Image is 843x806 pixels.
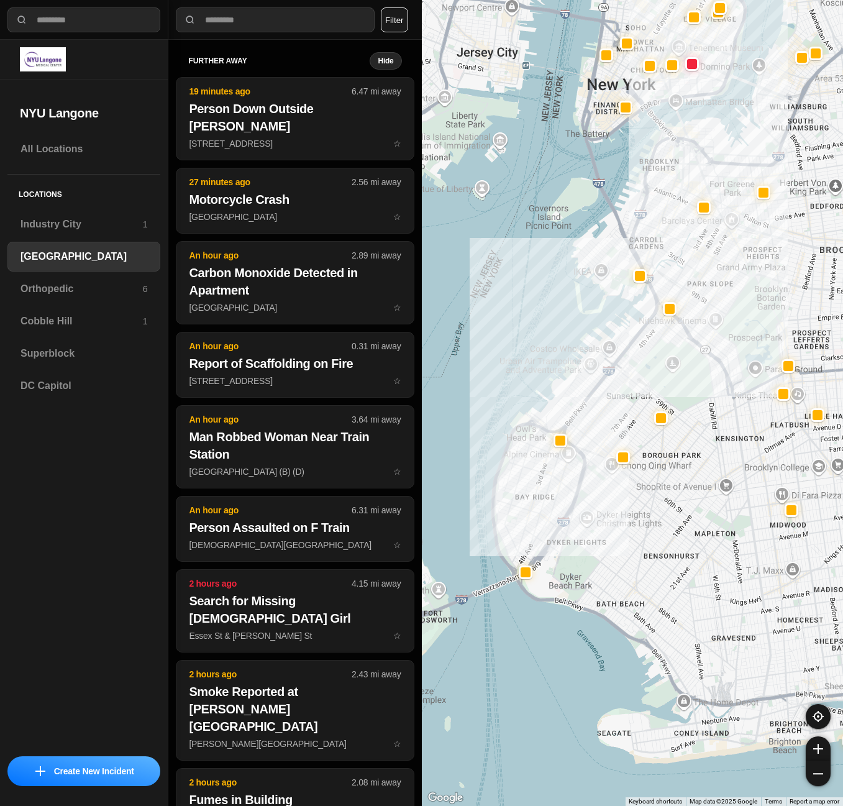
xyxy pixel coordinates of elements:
[806,704,831,729] button: recenter
[813,711,824,722] img: recenter
[189,539,401,551] p: [DEMOGRAPHIC_DATA][GEOGRAPHIC_DATA]
[189,85,352,98] p: 19 minutes ago
[7,175,160,209] h5: Locations
[189,191,401,208] h2: Motorcycle Crash
[765,798,782,805] a: Terms
[189,413,352,426] p: An hour ago
[176,138,414,149] a: 19 minutes ago6.47 mi awayPerson Down Outside [PERSON_NAME][STREET_ADDRESS]star
[393,467,401,477] span: star
[790,798,839,805] a: Report a map error
[189,355,401,372] h2: Report of Scaffolding on Fire
[7,339,160,369] a: Superblock
[393,376,401,386] span: star
[176,466,414,477] a: An hour ago3.64 mi awayMan Robbed Woman Near Train Station[GEOGRAPHIC_DATA] (B) (D)star
[813,744,823,754] img: zoom-in
[176,302,414,313] a: An hour ago2.89 mi awayCarbon Monoxide Detected in Apartment[GEOGRAPHIC_DATA]star
[189,630,401,642] p: Essex St & [PERSON_NAME] St
[176,539,414,550] a: An hour ago6.31 mi awayPerson Assaulted on F Train[DEMOGRAPHIC_DATA][GEOGRAPHIC_DATA]star
[189,465,401,478] p: [GEOGRAPHIC_DATA] (B) (D)
[352,413,401,426] p: 3.64 mi away
[21,378,147,393] h3: DC Capitol
[189,577,352,590] p: 2 hours ago
[7,756,160,786] button: iconCreate New Incident
[189,340,352,352] p: An hour ago
[143,283,148,295] p: 6
[54,765,134,777] p: Create New Incident
[189,668,352,680] p: 2 hours ago
[21,217,143,232] h3: Industry City
[20,104,148,122] h2: NYU Langone
[425,790,466,806] a: Open this area in Google Maps (opens a new window)
[189,683,401,735] h2: Smoke Reported at [PERSON_NAME][GEOGRAPHIC_DATA]
[352,340,401,352] p: 0.31 mi away
[176,738,414,749] a: 2 hours ago2.43 mi awaySmoke Reported at [PERSON_NAME][GEOGRAPHIC_DATA][PERSON_NAME][GEOGRAPHIC_D...
[189,776,352,789] p: 2 hours ago
[21,314,143,329] h3: Cobble Hill
[176,332,414,398] button: An hour ago0.31 mi awayReport of Scaffolding on Fire[STREET_ADDRESS]star
[393,739,401,749] span: star
[352,249,401,262] p: 2.89 mi away
[7,242,160,272] a: [GEOGRAPHIC_DATA]
[189,592,401,627] h2: Search for Missing [DEMOGRAPHIC_DATA] Girl
[189,519,401,536] h2: Person Assaulted on F Train
[189,301,401,314] p: [GEOGRAPHIC_DATA]
[806,761,831,786] button: zoom-out
[352,85,401,98] p: 6.47 mi away
[188,56,370,66] h5: further away
[370,52,401,70] button: Hide
[16,14,28,26] img: search
[189,176,352,188] p: 27 minutes ago
[189,211,401,223] p: [GEOGRAPHIC_DATA]
[176,405,414,488] button: An hour ago3.64 mi awayMan Robbed Woman Near Train Station[GEOGRAPHIC_DATA] (B) (D)star
[425,790,466,806] img: Google
[393,540,401,550] span: star
[176,168,414,234] button: 27 minutes ago2.56 mi awayMotorcycle Crash[GEOGRAPHIC_DATA]star
[21,282,143,296] h3: Orthopedic
[690,798,757,805] span: Map data ©2025 Google
[381,7,408,32] button: Filter
[189,100,401,135] h2: Person Down Outside [PERSON_NAME]
[184,14,196,26] img: search
[7,371,160,401] a: DC Capitol
[189,428,401,463] h2: Man Robbed Woman Near Train Station
[629,797,682,806] button: Keyboard shortcuts
[806,736,831,761] button: zoom-in
[21,346,147,361] h3: Superblock
[813,769,823,779] img: zoom-out
[176,77,414,160] button: 19 minutes ago6.47 mi awayPerson Down Outside [PERSON_NAME][STREET_ADDRESS]star
[393,303,401,313] span: star
[352,668,401,680] p: 2.43 mi away
[393,139,401,149] span: star
[7,274,160,304] a: Orthopedic6
[352,776,401,789] p: 2.08 mi away
[189,738,401,750] p: [PERSON_NAME][GEOGRAPHIC_DATA]
[189,249,352,262] p: An hour ago
[378,56,393,66] small: Hide
[189,264,401,299] h2: Carbon Monoxide Detected in Apartment
[189,137,401,150] p: [STREET_ADDRESS]
[7,209,160,239] a: Industry City1
[176,375,414,386] a: An hour ago0.31 mi awayReport of Scaffolding on Fire[STREET_ADDRESS]star
[143,315,148,327] p: 1
[143,218,148,231] p: 1
[21,142,147,157] h3: All Locations
[21,249,147,264] h3: [GEOGRAPHIC_DATA]
[20,47,66,71] img: logo
[189,504,352,516] p: An hour ago
[7,134,160,164] a: All Locations
[352,176,401,188] p: 2.56 mi away
[176,241,414,324] button: An hour ago2.89 mi awayCarbon Monoxide Detected in Apartment[GEOGRAPHIC_DATA]star
[7,306,160,336] a: Cobble Hill1
[176,569,414,653] button: 2 hours ago4.15 mi awaySearch for Missing [DEMOGRAPHIC_DATA] GirlEssex St & [PERSON_NAME] Ststar
[176,496,414,562] button: An hour ago6.31 mi awayPerson Assaulted on F Train[DEMOGRAPHIC_DATA][GEOGRAPHIC_DATA]star
[35,766,45,776] img: icon
[176,660,414,761] button: 2 hours ago2.43 mi awaySmoke Reported at [PERSON_NAME][GEOGRAPHIC_DATA][PERSON_NAME][GEOGRAPHIC_D...
[176,211,414,222] a: 27 minutes ago2.56 mi awayMotorcycle Crash[GEOGRAPHIC_DATA]star
[393,212,401,222] span: star
[393,631,401,641] span: star
[176,630,414,641] a: 2 hours ago4.15 mi awaySearch for Missing [DEMOGRAPHIC_DATA] GirlEssex St & [PERSON_NAME] Ststar
[352,504,401,516] p: 6.31 mi away
[352,577,401,590] p: 4.15 mi away
[189,375,401,387] p: [STREET_ADDRESS]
